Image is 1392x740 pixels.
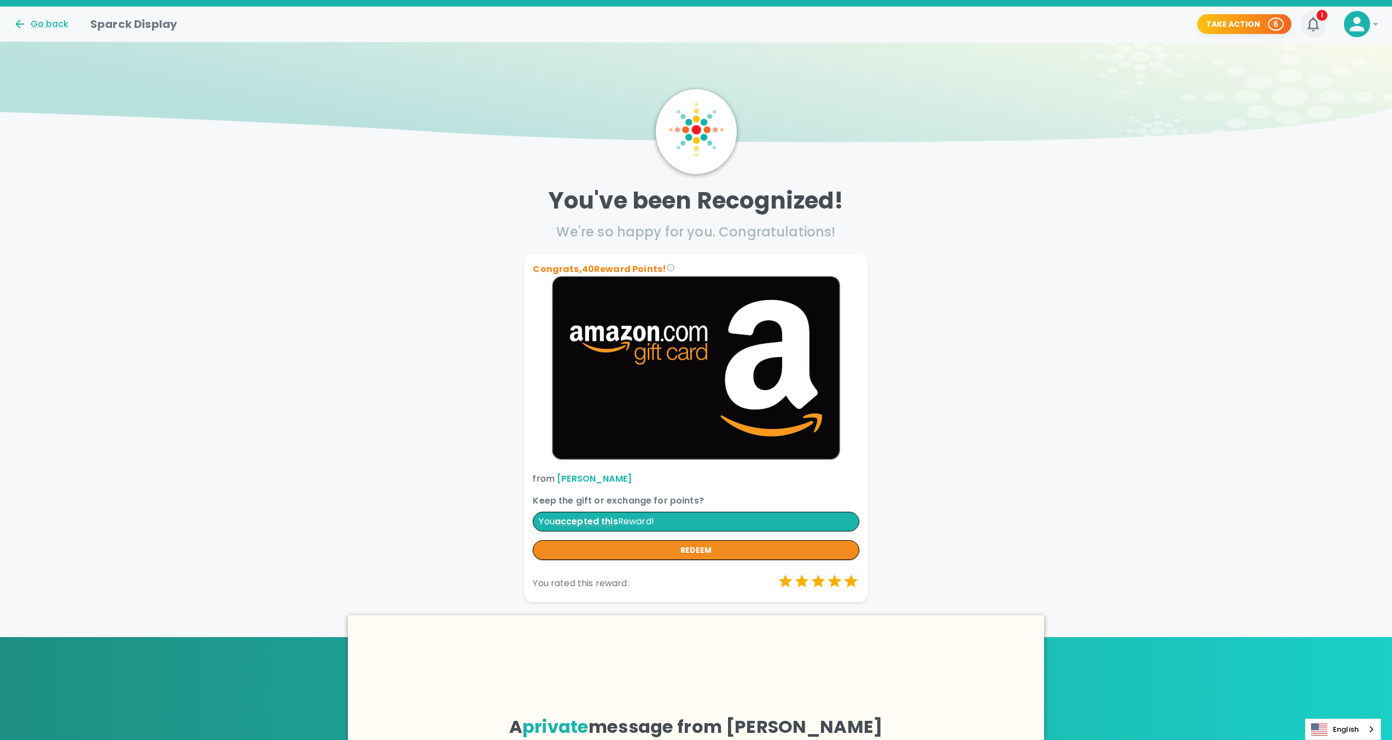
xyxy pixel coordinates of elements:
[1306,719,1381,739] a: English
[666,263,675,272] svg: Congrats on your reward! You can either redeem the total reward points for something else with th...
[533,263,859,276] p: Congrats, 40 Reward Points!
[533,494,859,507] p: Keep the gift or exchange for points?
[669,102,724,157] img: Sparck logo
[533,512,859,531] p: You Reward!
[1197,14,1291,34] button: Take Action 6
[533,577,628,590] p: You rated this reward:
[1305,719,1381,740] div: Language
[663,633,729,698] img: Picture of Matthew Newcomer
[533,472,859,485] p: from
[13,18,68,31] button: Go back
[533,276,859,459] img: Brand logo
[1305,719,1381,740] aside: Language selected: English
[555,515,618,528] span: You accepted this reward. Make sure you redeemed it
[522,714,589,739] span: private
[90,15,177,33] h1: Sparck Display
[1273,19,1278,30] p: 6
[1317,10,1327,21] span: 1
[1300,11,1326,37] button: 1
[557,472,632,485] a: [PERSON_NAME]
[533,540,859,560] button: redeem
[370,716,1022,738] h4: A message from [PERSON_NAME]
